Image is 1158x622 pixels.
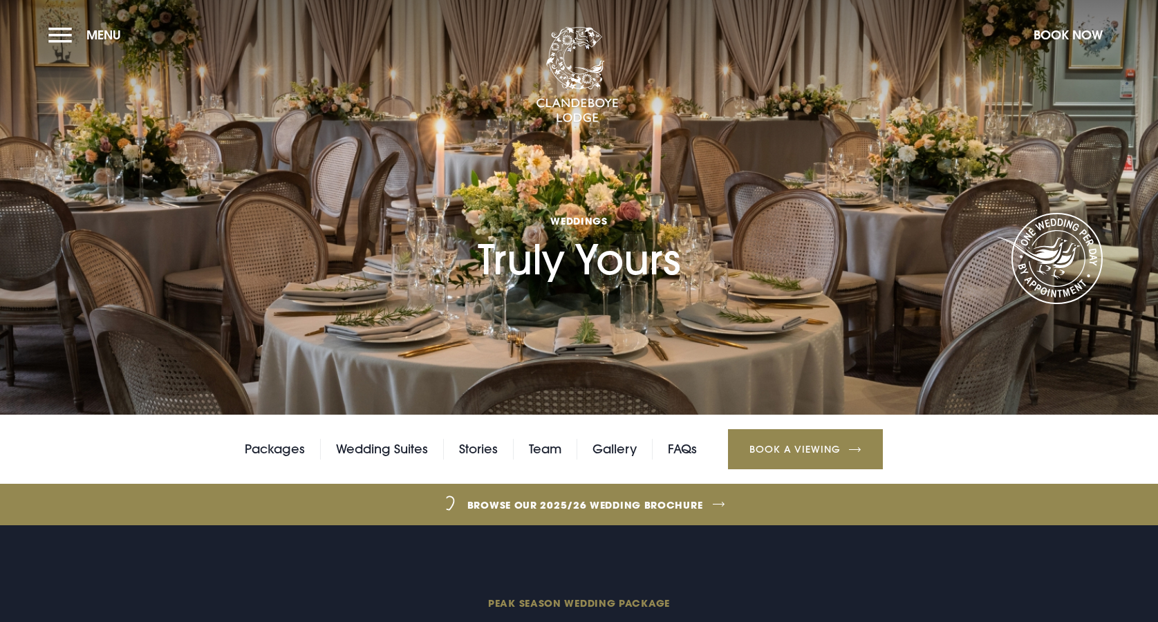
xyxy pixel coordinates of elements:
[336,439,428,460] a: Wedding Suites
[250,596,908,610] span: Peak season wedding package
[245,439,305,460] a: Packages
[48,20,128,50] button: Menu
[86,27,121,43] span: Menu
[478,138,680,284] h1: Truly Yours
[478,214,680,227] span: Weddings
[1027,20,1110,50] button: Book Now
[459,439,498,460] a: Stories
[529,439,561,460] a: Team
[536,27,619,124] img: Clandeboye Lodge
[592,439,637,460] a: Gallery
[668,439,697,460] a: FAQs
[728,429,883,469] a: Book a Viewing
